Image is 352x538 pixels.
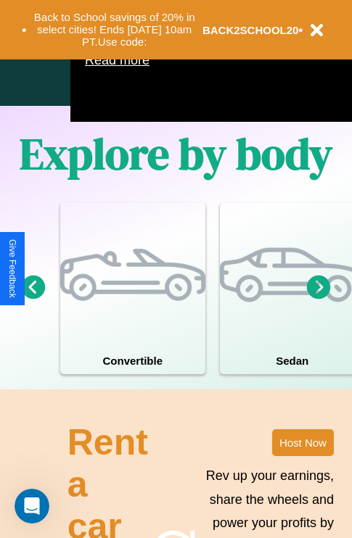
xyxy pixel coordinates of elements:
[15,489,49,523] iframe: Intercom live chat
[202,24,299,36] b: BACK2SCHOOL20
[60,347,205,374] h4: Convertible
[27,7,202,52] button: Back to School savings of 20% in select cities! Ends [DATE] 10am PT.Use code:
[272,429,334,456] button: Host Now
[20,124,332,183] h1: Explore by body
[7,239,17,298] div: Give Feedback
